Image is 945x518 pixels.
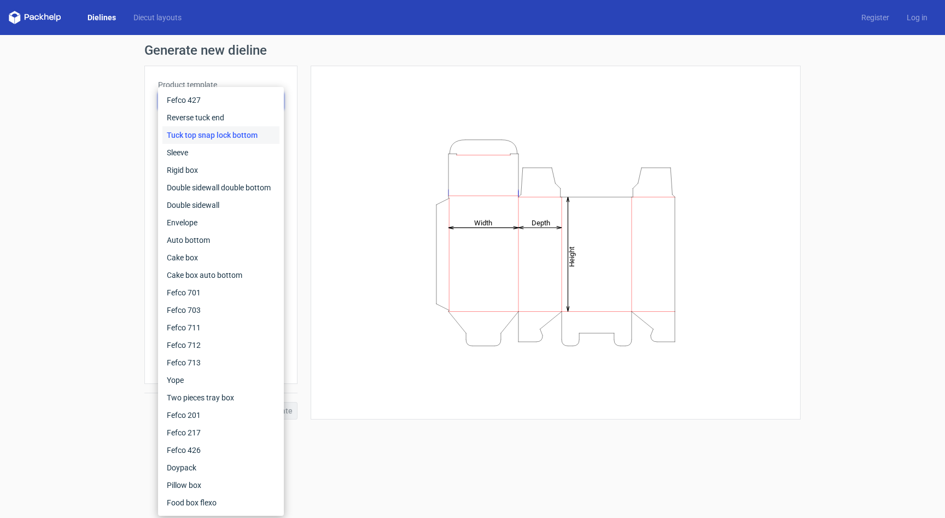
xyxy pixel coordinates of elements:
[532,218,550,226] tspan: Depth
[162,424,279,441] div: Fefco 217
[162,459,279,476] div: Doypack
[162,301,279,319] div: Fefco 703
[162,336,279,354] div: Fefco 712
[125,12,190,23] a: Diecut layouts
[162,319,279,336] div: Fefco 711
[474,218,492,226] tspan: Width
[162,354,279,371] div: Fefco 713
[162,371,279,389] div: Yope
[162,284,279,301] div: Fefco 701
[162,494,279,511] div: Food box flexo
[162,249,279,266] div: Cake box
[162,161,279,179] div: Rigid box
[898,12,936,23] a: Log in
[162,406,279,424] div: Fefco 201
[162,109,279,126] div: Reverse tuck end
[162,231,279,249] div: Auto bottom
[162,441,279,459] div: Fefco 426
[162,214,279,231] div: Envelope
[162,179,279,196] div: Double sidewall double bottom
[162,91,279,109] div: Fefco 427
[162,476,279,494] div: Pillow box
[162,126,279,144] div: Tuck top snap lock bottom
[162,196,279,214] div: Double sidewall
[162,266,279,284] div: Cake box auto bottom
[158,79,284,90] label: Product template
[853,12,898,23] a: Register
[162,144,279,161] div: Sleeve
[79,12,125,23] a: Dielines
[162,389,279,406] div: Two pieces tray box
[568,246,576,266] tspan: Height
[144,44,801,57] h1: Generate new dieline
